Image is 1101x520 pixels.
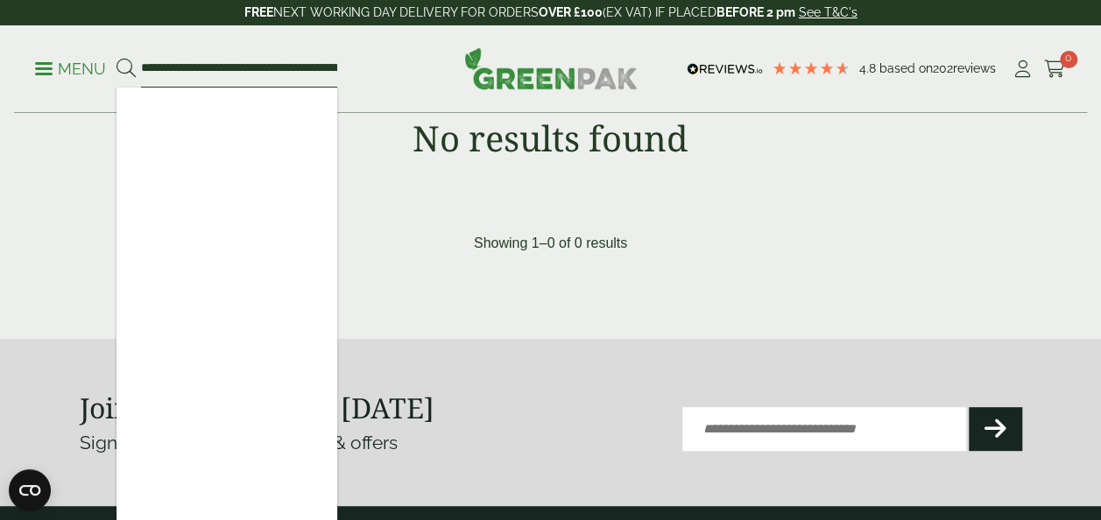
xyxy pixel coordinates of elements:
[539,5,603,19] strong: OVER £100
[772,60,850,76] div: 4.79 Stars
[879,61,933,75] span: Based on
[687,63,763,75] img: REVIEWS.io
[859,61,879,75] span: 4.8
[799,5,858,19] a: See T&C's
[933,61,953,75] span: 202
[1060,51,1077,68] span: 0
[464,47,638,89] img: GreenPak Supplies
[716,5,795,19] strong: BEFORE 2 pm
[9,469,51,511] button: Open CMP widget
[35,59,106,76] a: Menu
[953,61,996,75] span: reviews
[244,5,273,19] strong: FREE
[1012,60,1034,78] i: My Account
[80,117,1022,159] h1: No results found
[474,233,627,254] p: Showing 1–0 of 0 results
[80,389,434,426] strong: Join our newsletter [DATE]
[1044,56,1066,82] a: 0
[1044,60,1066,78] i: Cart
[35,59,106,80] p: Menu
[80,429,504,457] p: Sign up to get the latest news & offers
